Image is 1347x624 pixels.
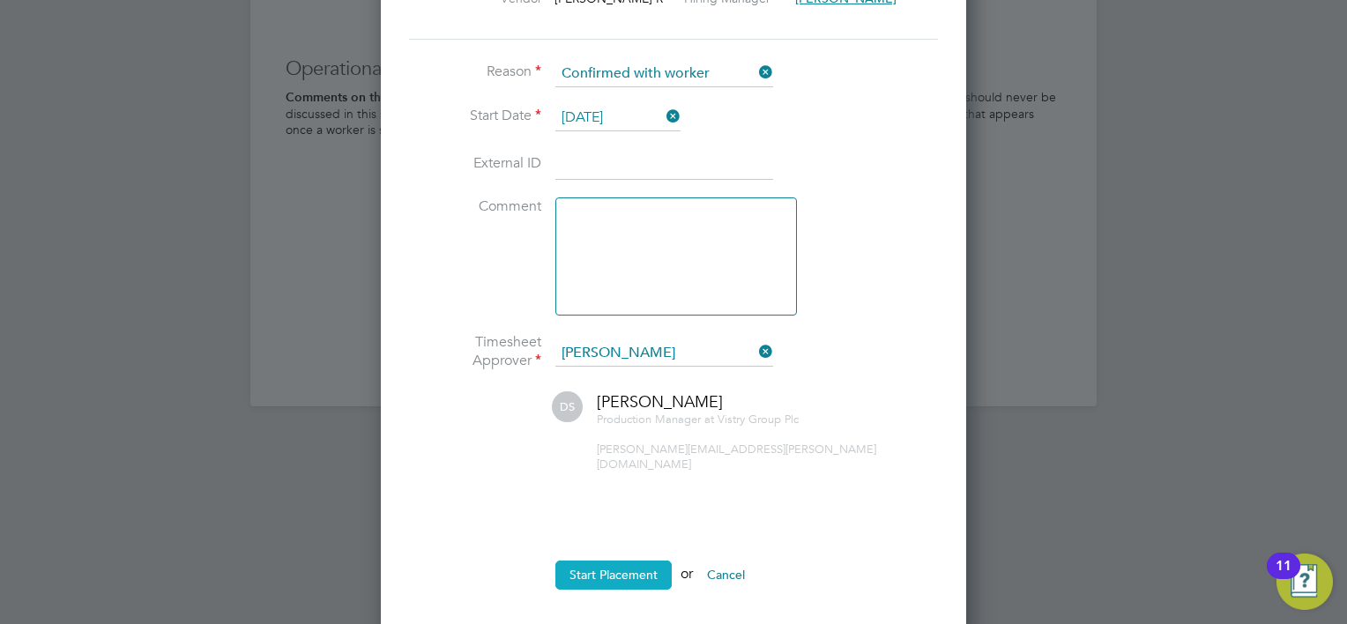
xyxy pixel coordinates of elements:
button: Cancel [693,561,759,589]
span: [PERSON_NAME] [597,391,723,412]
label: Start Date [409,107,541,125]
button: Start Placement [555,561,672,589]
label: Timesheet Approver [409,333,541,370]
label: Comment [409,197,541,216]
label: Reason [409,63,541,81]
button: Open Resource Center, 11 new notifications [1276,553,1333,610]
span: [PERSON_NAME][EMAIL_ADDRESS][PERSON_NAME][DOMAIN_NAME] [597,442,876,472]
span: Production Manager at [597,412,714,427]
span: Vistry Group Plc [718,412,799,427]
input: Select one [555,61,773,87]
li: or [409,561,938,606]
input: Select one [555,105,681,131]
div: 11 [1276,566,1291,589]
input: Search for... [555,340,773,367]
label: External ID [409,154,541,173]
span: DS [552,391,583,422]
